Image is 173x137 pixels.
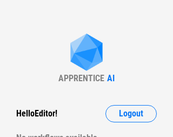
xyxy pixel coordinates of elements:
[65,34,108,73] img: Apprentice AI
[105,105,157,122] button: Logout
[58,73,104,83] div: APPRENTICE
[107,73,115,83] div: AI
[119,109,143,118] span: Logout
[16,105,57,122] div: Hello Editor !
